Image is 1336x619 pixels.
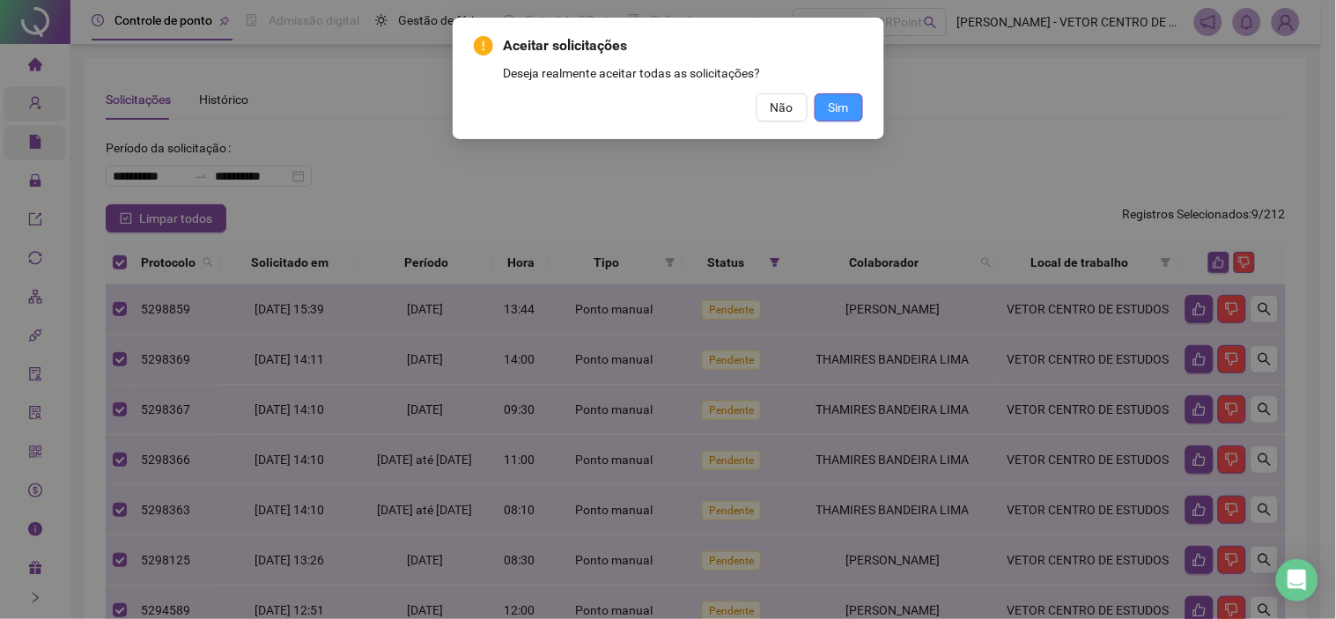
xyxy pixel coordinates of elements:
button: Não [757,93,808,122]
div: Deseja realmente aceitar todas as solicitações? [504,63,863,83]
button: Sim [815,93,863,122]
span: Não [771,98,793,117]
span: exclamation-circle [474,36,493,55]
span: Sim [829,98,849,117]
span: Aceitar solicitações [504,35,863,56]
div: Open Intercom Messenger [1276,559,1318,601]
